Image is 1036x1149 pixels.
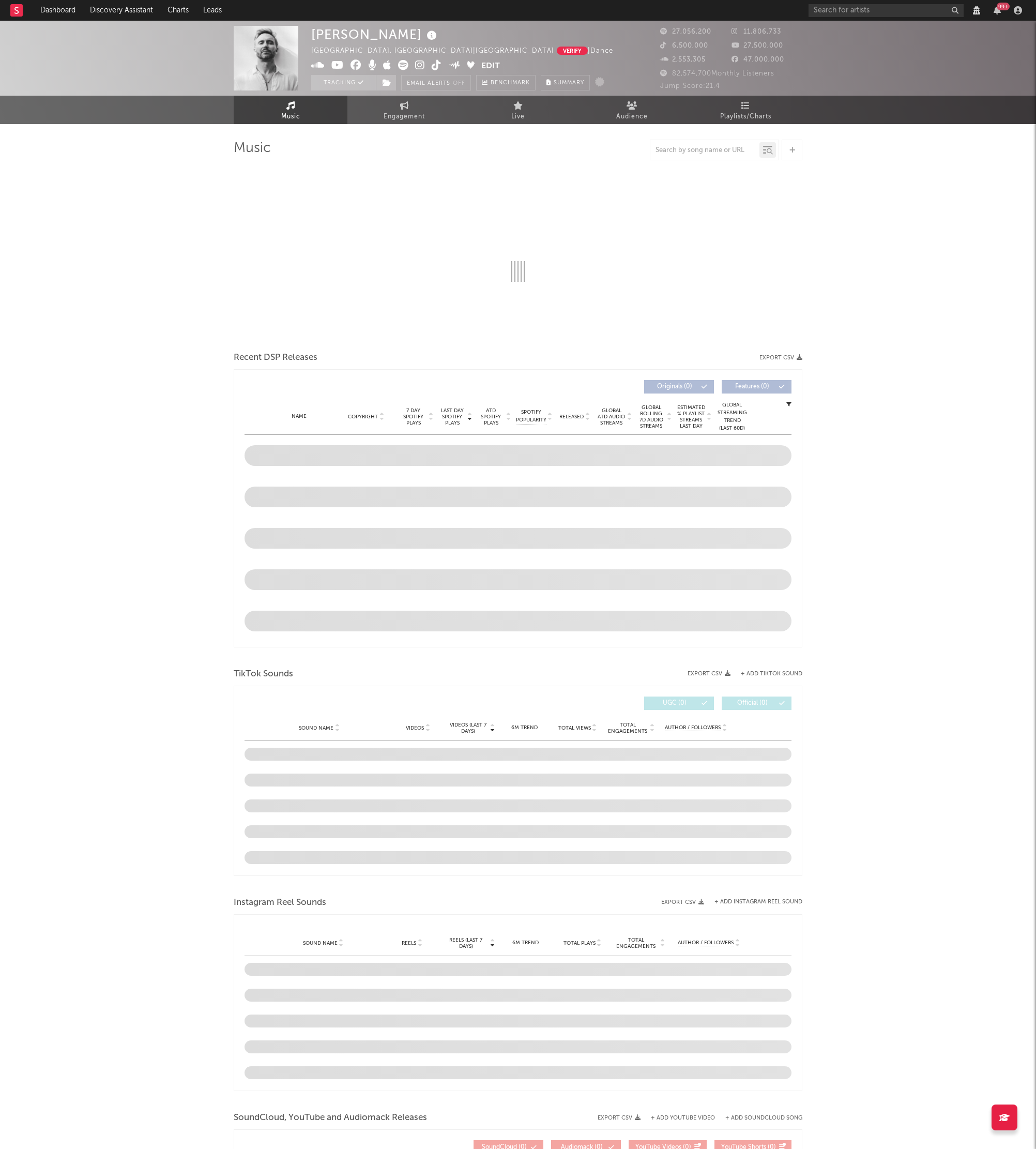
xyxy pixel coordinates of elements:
[234,1112,427,1124] span: SoundCloud, YouTube and Audiomack Releases
[461,96,575,124] a: Live
[651,384,698,390] span: Originals ( 0 )
[234,668,293,681] span: TikTok Sounds
[637,404,665,429] span: Global Rolling 7D Audio Streams
[500,724,549,732] div: 6M Trend
[660,83,720,89] span: Jump Score: 21.4
[994,6,1001,14] button: 99+
[557,47,588,55] button: Verify
[644,697,714,710] button: UGC(0)
[299,725,333,731] span: Sound Name
[558,725,591,731] span: Total Views
[481,60,500,73] button: Edit
[347,96,461,124] a: Engagement
[644,380,714,394] button: Originals(0)
[661,899,704,905] button: Export CSV
[401,75,471,90] button: Email AlertsOff
[447,722,489,734] span: Videos (last 7 days)
[722,380,791,394] button: Features(0)
[725,1115,802,1121] button: + Add SoundCloud Song
[677,404,705,429] span: Estimated % Playlist Streams Last Day
[650,146,759,155] input: Search by song name or URL
[400,407,427,426] span: 7 Day Spotify Plays
[660,28,711,35] span: 27,056,200
[438,407,466,426] span: Last Day Spotify Plays
[651,700,698,706] span: UGC ( 0 )
[491,77,530,89] span: Benchmark
[689,96,802,124] a: Playlists/Charts
[607,722,649,734] span: Total Engagements
[704,899,802,905] div: + Add Instagram Reel Sound
[678,940,734,946] span: Author / Followers
[732,56,784,63] span: 47,000,000
[234,96,347,124] a: Music
[732,28,781,35] span: 11,806,733
[714,899,802,905] button: + Add Instagram Reel Sound
[402,940,416,946] span: Reels
[234,352,317,364] span: Recent DSP Releases
[384,111,425,123] span: Engagement
[597,407,626,426] span: Global ATD Audio Streams
[660,42,708,49] span: 6,500,000
[234,897,326,909] span: Instagram Reel Sounds
[348,414,378,420] span: Copyright
[516,409,546,424] span: Spotify Popularity
[651,1115,715,1121] button: + Add YouTube Video
[732,42,783,49] span: 27,500,000
[717,401,748,432] div: Global Streaming Trend (Last 60D)
[997,3,1010,10] div: 99 +
[660,56,706,63] span: 2,553,305
[715,1115,802,1121] button: + Add SoundCloud Song
[728,384,776,390] span: Features ( 0 )
[722,697,791,710] button: Official(0)
[563,940,596,946] span: Total Plays
[500,939,552,947] div: 6M Trend
[641,1115,715,1121] div: + Add YouTube Video
[476,75,536,90] a: Benchmark
[741,671,802,677] button: + Add TikTok Sound
[616,111,648,123] span: Audience
[265,413,333,420] div: Name
[311,75,376,90] button: Tracking
[311,26,439,43] div: [PERSON_NAME]
[311,45,637,57] div: [GEOGRAPHIC_DATA], [GEOGRAPHIC_DATA] | [GEOGRAPHIC_DATA] | Dance
[554,80,584,86] span: Summary
[559,414,584,420] span: Released
[614,937,659,949] span: Total Engagements
[809,4,964,17] input: Search for artists
[598,1115,641,1121] button: Export CSV
[541,75,590,90] button: Summary
[453,81,465,86] em: Off
[511,111,525,123] span: Live
[477,407,505,426] span: ATD Spotify Plays
[720,111,771,123] span: Playlists/Charts
[688,671,730,677] button: Export CSV
[443,937,489,949] span: Reels (last 7 days)
[728,700,776,706] span: Official ( 0 )
[730,671,802,677] button: + Add TikTok Sound
[759,355,802,361] button: Export CSV
[575,96,689,124] a: Audience
[281,111,300,123] span: Music
[406,725,424,731] span: Videos
[660,70,774,77] span: 82,574,700 Monthly Listeners
[665,724,721,731] span: Author / Followers
[303,940,338,946] span: Sound Name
